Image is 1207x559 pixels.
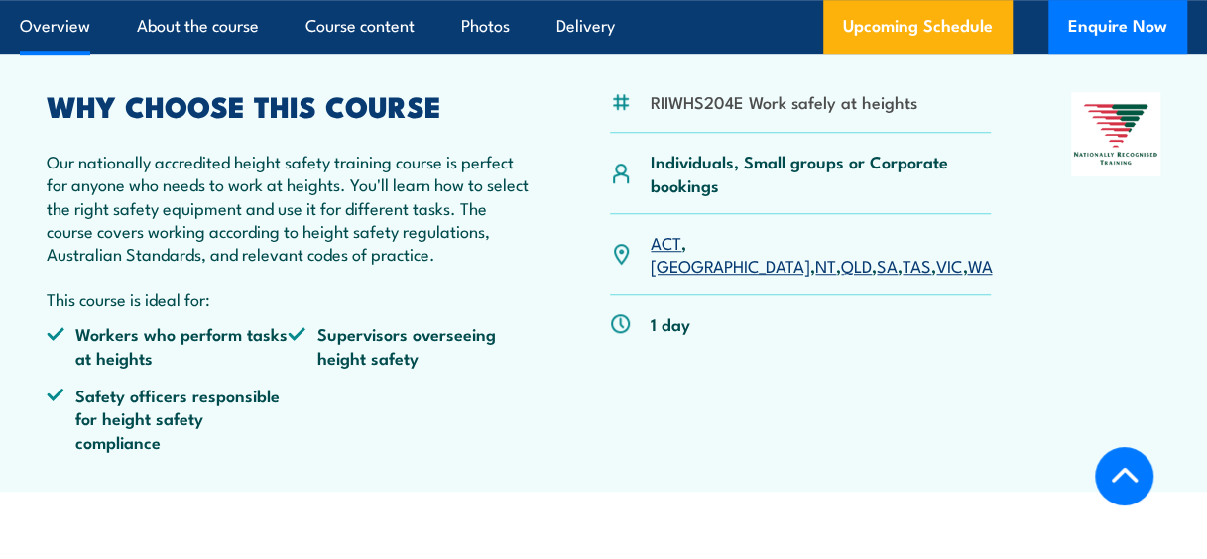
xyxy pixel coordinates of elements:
[651,253,810,277] a: [GEOGRAPHIC_DATA]
[651,150,990,196] p: Individuals, Small groups or Corporate bookings
[936,253,962,277] a: VIC
[877,253,898,277] a: SA
[47,150,530,266] p: Our nationally accredited height safety training course is perfect for anyone who needs to work a...
[1071,92,1160,176] img: Nationally Recognised Training logo.
[903,253,931,277] a: TAS
[651,312,690,335] p: 1 day
[47,92,530,118] h2: WHY CHOOSE THIS COURSE
[651,230,681,254] a: ACT
[47,287,530,310] p: This course is ideal for:
[651,90,917,113] li: RIIWHS204E Work safely at heights
[651,231,992,278] p: , , , , , , ,
[841,253,872,277] a: QLD
[815,253,836,277] a: NT
[288,322,529,369] li: Supervisors overseeing height safety
[47,322,288,369] li: Workers who perform tasks at heights
[967,253,992,277] a: WA
[47,384,288,453] li: Safety officers responsible for height safety compliance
